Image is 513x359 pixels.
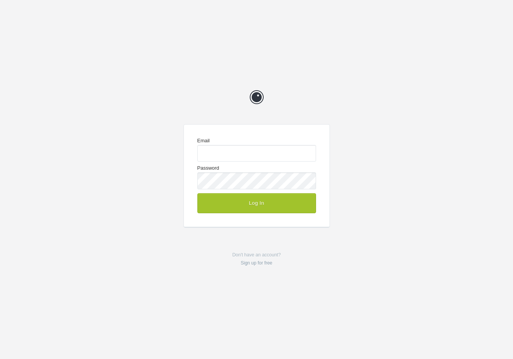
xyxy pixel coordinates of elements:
[197,138,316,162] label: Email
[197,172,316,189] input: Password
[197,165,316,189] label: Password
[241,260,272,266] a: Sign up for free
[245,86,268,109] a: Prevue
[197,193,316,213] button: Log In
[183,251,330,267] p: Don't have an account?
[197,145,316,162] input: Email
